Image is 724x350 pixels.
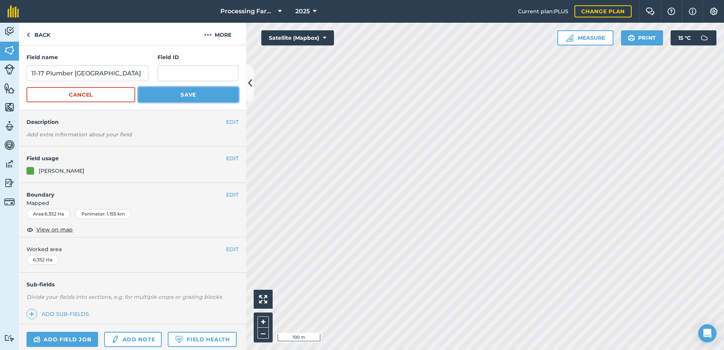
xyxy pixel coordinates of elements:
[557,30,613,45] button: Measure
[138,87,239,102] button: Save
[19,183,226,199] h4: Boundary
[4,139,15,151] img: svg+xml;base64,PD94bWwgdmVyc2lvbj0iMS4wIiBlbmNvZGluZz0idXRmLTgiPz4KPCEtLSBHZW5lcmF0b3I6IEFkb2JlIE...
[4,120,15,132] img: svg+xml;base64,PD94bWwgdmVyc2lvbj0iMS4wIiBlbmNvZGluZz0idXRmLTgiPz4KPCEtLSBHZW5lcmF0b3I6IEFkb2JlIE...
[19,280,246,289] h4: Sub-fields
[27,209,70,219] div: Area : 6.352 Ha
[698,324,716,342] div: Open Intercom Messenger
[4,64,15,75] img: svg+xml;base64,PD94bWwgdmVyc2lvbj0iMS4wIiBlbmNvZGluZz0idXRmLTgiPz4KPCEtLSBHZW5lcmF0b3I6IEFkb2JlIE...
[566,34,573,42] img: Ruler icon
[226,245,239,253] button: EDIT
[295,7,310,16] span: 2025
[259,295,267,303] img: Four arrows, one pointing top left, one top right, one bottom right and the last bottom left
[33,335,41,344] img: svg+xml;base64,PD94bWwgdmVyc2lvbj0iMS4wIiBlbmNvZGluZz0idXRmLTgiPz4KPCEtLSBHZW5lcmF0b3I6IEFkb2JlIE...
[27,131,132,138] em: Add extra information about your field
[158,53,239,61] h4: Field ID
[4,102,15,113] img: svg+xml;base64,PHN2ZyB4bWxucz0iaHR0cDovL3d3dy53My5vcmcvMjAwMC9zdmciIHdpZHRoPSI1NiIgaGVpZ2h0PSI2MC...
[671,30,716,45] button: 15 °C
[518,7,568,16] span: Current plan : PLUS
[697,30,712,45] img: svg+xml;base64,PD94bWwgdmVyc2lvbj0iMS4wIiBlbmNvZGluZz0idXRmLTgiPz4KPCEtLSBHZW5lcmF0b3I6IEFkb2JlIE...
[27,309,92,319] a: Add sub-fields
[261,30,334,45] button: Satellite (Mapbox)
[689,7,696,16] img: svg+xml;base64,PHN2ZyB4bWxucz0iaHR0cDovL3d3dy53My5vcmcvMjAwMC9zdmciIHdpZHRoPSIxNyIgaGVpZ2h0PSIxNy...
[27,118,239,126] h4: Description
[27,53,148,61] h4: Field name
[4,26,15,37] img: svg+xml;base64,PD94bWwgdmVyc2lvbj0iMS4wIiBlbmNvZGluZz0idXRmLTgiPz4KPCEtLSBHZW5lcmF0b3I6IEFkb2JlIE...
[226,191,239,199] button: EDIT
[220,7,275,16] span: Processing Farms
[27,255,59,265] div: 6.352 Ha
[4,177,15,189] img: svg+xml;base64,PD94bWwgdmVyc2lvbj0iMS4wIiBlbmNvZGluZz0idXRmLTgiPz4KPCEtLSBHZW5lcmF0b3I6IEFkb2JlIE...
[4,83,15,94] img: svg+xml;base64,PHN2ZyB4bWxucz0iaHR0cDovL3d3dy53My5vcmcvMjAwMC9zdmciIHdpZHRoPSI1NiIgaGVpZ2h0PSI2MC...
[226,154,239,162] button: EDIT
[27,30,30,39] img: svg+xml;base64,PHN2ZyB4bWxucz0iaHR0cDovL3d3dy53My5vcmcvMjAwMC9zdmciIHdpZHRoPSI5IiBoZWlnaHQ9IjI0Ii...
[104,332,162,347] a: Add note
[29,309,34,319] img: svg+xml;base64,PHN2ZyB4bWxucz0iaHR0cDovL3d3dy53My5vcmcvMjAwMC9zdmciIHdpZHRoPSIxNCIgaGVpZ2h0PSIyNC...
[27,225,73,234] button: View on map
[4,45,15,56] img: svg+xml;base64,PHN2ZyB4bWxucz0iaHR0cDovL3d3dy53My5vcmcvMjAwMC9zdmciIHdpZHRoPSI1NiIgaGVpZ2h0PSI2MC...
[189,23,246,45] button: More
[27,87,135,102] button: Cancel
[27,294,222,300] em: Divide your fields into sections, e.g. for multiple crops or grazing blocks
[257,316,269,328] button: +
[168,332,236,347] a: Field Health
[27,245,239,253] span: Worked area
[111,335,119,344] img: svg+xml;base64,PD94bWwgdmVyc2lvbj0iMS4wIiBlbmNvZGluZz0idXRmLTgiPz4KPCEtLSBHZW5lcmF0b3I6IEFkb2JlIE...
[36,225,73,234] span: View on map
[27,225,33,234] img: svg+xml;base64,PHN2ZyB4bWxucz0iaHR0cDovL3d3dy53My5vcmcvMjAwMC9zdmciIHdpZHRoPSIxOCIgaGVpZ2h0PSIyNC...
[621,30,663,45] button: Print
[667,8,676,15] img: A question mark icon
[678,30,691,45] span: 15 ° C
[257,328,269,339] button: –
[27,154,226,162] h4: Field usage
[39,167,84,175] div: [PERSON_NAME]
[4,334,15,342] img: svg+xml;base64,PD94bWwgdmVyc2lvbj0iMS4wIiBlbmNvZGluZz0idXRmLTgiPz4KPCEtLSBHZW5lcmF0b3I6IEFkb2JlIE...
[226,118,239,126] button: EDIT
[8,5,19,17] img: fieldmargin Logo
[628,33,635,42] img: svg+xml;base64,PHN2ZyB4bWxucz0iaHR0cDovL3d3dy53My5vcmcvMjAwMC9zdmciIHdpZHRoPSIxOSIgaGVpZ2h0PSIyNC...
[27,332,98,347] a: Add field job
[19,199,246,207] span: Mapped
[574,5,632,17] a: Change plan
[19,23,58,45] a: Back
[4,197,15,207] img: svg+xml;base64,PD94bWwgdmVyc2lvbj0iMS4wIiBlbmNvZGluZz0idXRmLTgiPz4KPCEtLSBHZW5lcmF0b3I6IEFkb2JlIE...
[646,8,655,15] img: Two speech bubbles overlapping with the left bubble in the forefront
[75,209,131,219] div: Perimeter : 1.155 km
[709,8,718,15] img: A cog icon
[4,158,15,170] img: svg+xml;base64,PD94bWwgdmVyc2lvbj0iMS4wIiBlbmNvZGluZz0idXRmLTgiPz4KPCEtLSBHZW5lcmF0b3I6IEFkb2JlIE...
[204,30,212,39] img: svg+xml;base64,PHN2ZyB4bWxucz0iaHR0cDovL3d3dy53My5vcmcvMjAwMC9zdmciIHdpZHRoPSIyMCIgaGVpZ2h0PSIyNC...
